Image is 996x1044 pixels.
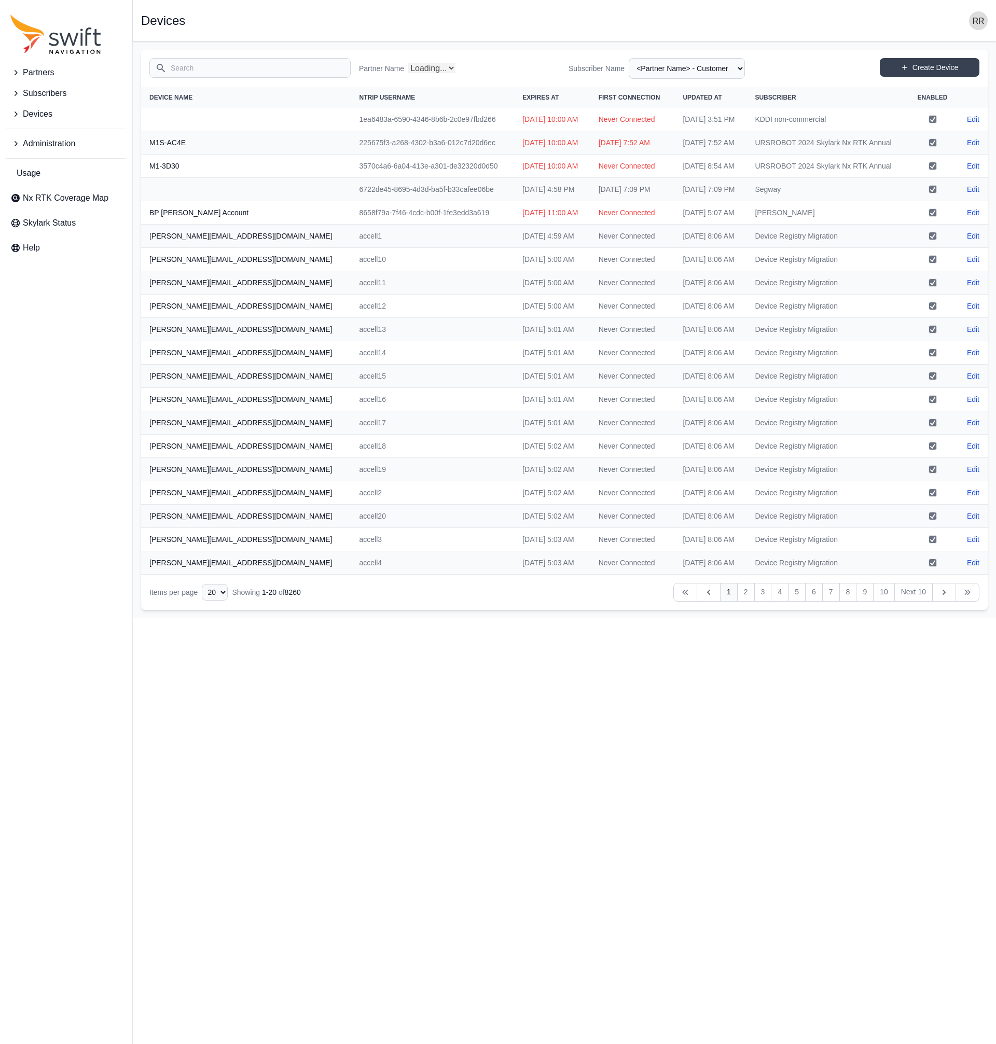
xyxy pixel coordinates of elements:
[514,271,590,295] td: [DATE] 5:00 AM
[141,551,351,575] th: [PERSON_NAME][EMAIL_ADDRESS][DOMAIN_NAME]
[590,365,675,388] td: Never Connected
[262,588,276,596] span: 1 - 20
[967,161,979,171] a: Edit
[351,271,515,295] td: accell11
[590,248,675,271] td: Never Connected
[746,481,908,505] td: Device Registry Migration
[514,155,590,178] td: [DATE] 10:00 AM
[359,63,404,74] label: Partner Name
[351,178,515,201] td: 6722de45-8695-4d3d-ba5f-b33cafee06be
[746,87,908,108] th: Subscriber
[232,587,300,597] div: Showing of
[6,62,126,83] button: Partners
[908,87,957,108] th: Enabled
[202,584,228,601] select: Display Limit
[351,528,515,551] td: accell3
[674,178,746,201] td: [DATE] 7:09 PM
[351,411,515,435] td: accell17
[746,341,908,365] td: Device Registry Migration
[746,178,908,201] td: Segway
[590,411,675,435] td: Never Connected
[351,481,515,505] td: accell2
[590,551,675,575] td: Never Connected
[351,318,515,341] td: accell13
[674,388,746,411] td: [DATE] 8:06 AM
[141,435,351,458] th: [PERSON_NAME][EMAIL_ADDRESS][DOMAIN_NAME]
[514,108,590,131] td: [DATE] 10:00 AM
[351,201,515,225] td: 8658f79a-7f46-4cdc-b00f-1fe3edd3a619
[967,324,979,335] a: Edit
[967,371,979,381] a: Edit
[141,528,351,551] th: [PERSON_NAME][EMAIL_ADDRESS][DOMAIN_NAME]
[351,365,515,388] td: accell15
[514,388,590,411] td: [DATE] 5:01 AM
[674,155,746,178] td: [DATE] 8:54 AM
[967,441,979,451] a: Edit
[746,271,908,295] td: Device Registry Migration
[514,458,590,481] td: [DATE] 5:02 AM
[856,583,874,602] a: 9
[141,575,988,610] nav: Table navigation
[805,583,823,602] a: 6
[590,178,675,201] td: [DATE] 7:09 PM
[351,108,515,131] td: 1ea6483a-6590-4346-8b6b-2c0e97fbd266
[629,58,745,79] select: Subscriber
[967,558,979,568] a: Edit
[746,318,908,341] td: Device Registry Migration
[141,87,351,108] th: Device Name
[746,248,908,271] td: Device Registry Migration
[967,394,979,405] a: Edit
[351,155,515,178] td: 3570c4a6-6a04-413e-a301-de32320d0d50
[514,225,590,248] td: [DATE] 4:59 AM
[514,505,590,528] td: [DATE] 5:02 AM
[23,192,108,204] span: Nx RTK Coverage Map
[141,458,351,481] th: [PERSON_NAME][EMAIL_ADDRESS][DOMAIN_NAME]
[746,388,908,411] td: Device Registry Migration
[351,225,515,248] td: accell1
[351,131,515,155] td: 225675f3-a268-4302-b3a6-012c7d20d6ec
[141,15,185,27] h1: Devices
[880,58,979,77] a: Create Device
[141,248,351,271] th: [PERSON_NAME][EMAIL_ADDRESS][DOMAIN_NAME]
[674,248,746,271] td: [DATE] 8:06 AM
[754,583,772,602] a: 3
[967,511,979,521] a: Edit
[141,295,351,318] th: [PERSON_NAME][EMAIL_ADDRESS][DOMAIN_NAME]
[788,583,806,602] a: 5
[746,435,908,458] td: Device Registry Migration
[590,108,675,131] td: Never Connected
[141,411,351,435] th: [PERSON_NAME][EMAIL_ADDRESS][DOMAIN_NAME]
[967,207,979,218] a: Edit
[967,184,979,194] a: Edit
[23,87,66,100] span: Subscribers
[23,242,40,254] span: Help
[514,295,590,318] td: [DATE] 5:00 AM
[746,365,908,388] td: Device Registry Migration
[674,458,746,481] td: [DATE] 8:06 AM
[674,225,746,248] td: [DATE] 8:06 AM
[674,295,746,318] td: [DATE] 8:06 AM
[514,411,590,435] td: [DATE] 5:01 AM
[967,534,979,545] a: Edit
[514,131,590,155] td: [DATE] 10:00 AM
[590,388,675,411] td: Never Connected
[514,528,590,551] td: [DATE] 5:03 AM
[873,583,895,602] a: 10
[674,201,746,225] td: [DATE] 5:07 AM
[674,551,746,575] td: [DATE] 8:06 AM
[23,66,54,79] span: Partners
[967,277,979,288] a: Edit
[285,588,301,596] span: 8260
[746,225,908,248] td: Device Registry Migration
[514,318,590,341] td: [DATE] 5:01 AM
[141,505,351,528] th: [PERSON_NAME][EMAIL_ADDRESS][DOMAIN_NAME]
[746,458,908,481] td: Device Registry Migration
[351,551,515,575] td: accell4
[590,131,675,155] td: [DATE] 7:52 AM
[6,83,126,104] button: Subscribers
[23,217,76,229] span: Skylark Status
[599,94,660,101] span: First Connection
[590,481,675,505] td: Never Connected
[6,104,126,124] button: Devices
[514,178,590,201] td: [DATE] 4:58 PM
